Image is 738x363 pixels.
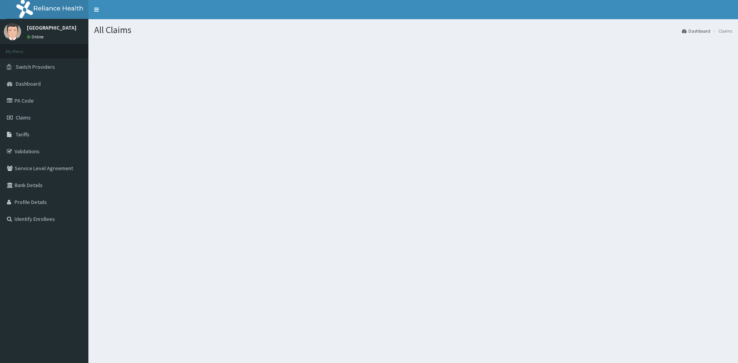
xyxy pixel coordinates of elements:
[4,23,21,40] img: User Image
[94,25,732,35] h1: All Claims
[16,131,30,138] span: Tariffs
[27,34,45,40] a: Online
[682,28,710,34] a: Dashboard
[711,28,732,34] li: Claims
[16,114,31,121] span: Claims
[16,80,41,87] span: Dashboard
[16,63,55,70] span: Switch Providers
[27,25,76,30] p: [GEOGRAPHIC_DATA]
